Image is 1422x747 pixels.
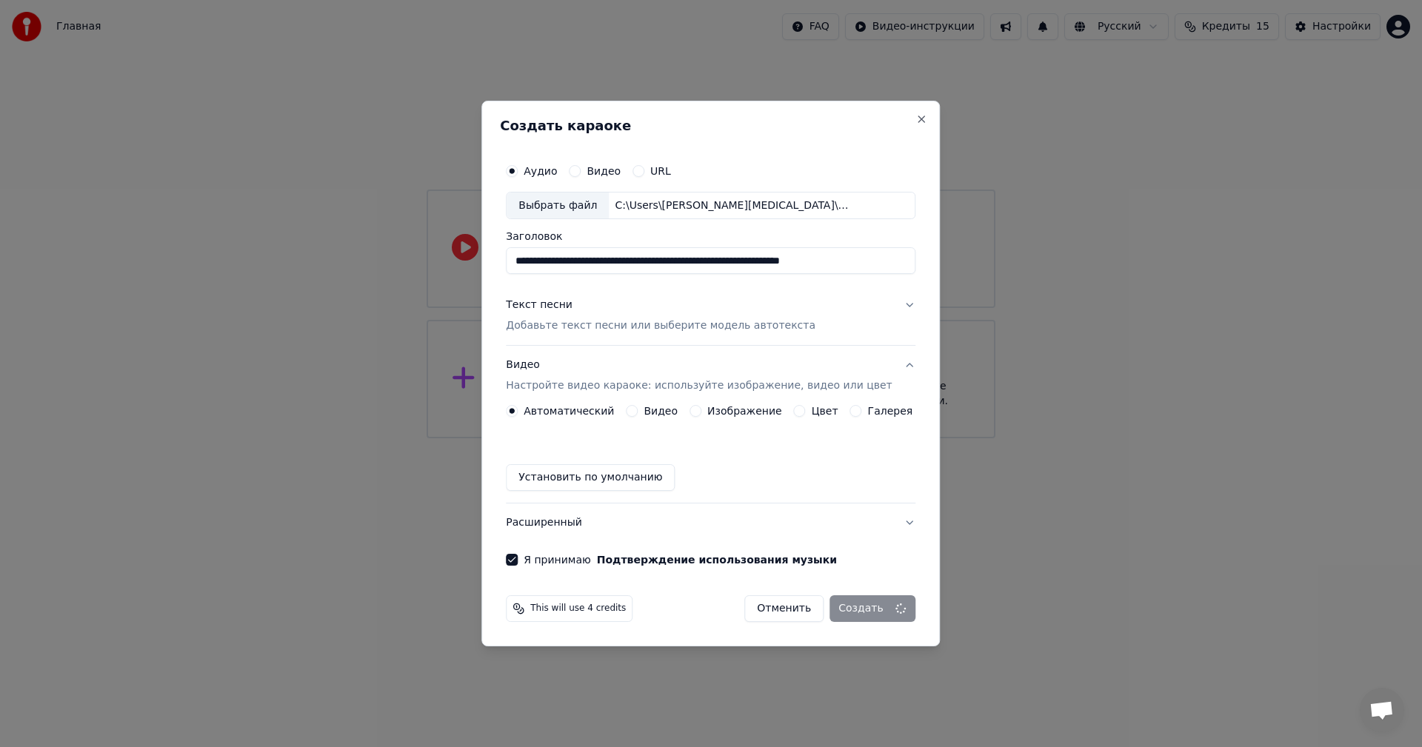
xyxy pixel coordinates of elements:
div: Выбрать файл [507,192,609,219]
label: Автоматический [524,406,614,416]
button: Установить по умолчанию [506,464,675,491]
h2: Создать караоке [500,119,921,133]
p: Настройте видео караоке: используйте изображение, видео или цвет [506,378,892,393]
div: C:\Users\[PERSON_NAME][MEDICAL_DATA]\Downloads\[DEMOGRAPHIC_DATA]mp3 [609,198,861,213]
div: ВидеоНастройте видео караоке: используйте изображение, видео или цвет [506,405,915,503]
label: Я принимаю [524,555,837,565]
p: Добавьте текст песни или выберите модель автотекста [506,319,815,334]
label: URL [650,166,671,176]
label: Заголовок [506,232,915,242]
label: Видео [644,406,678,416]
label: Цвет [812,406,838,416]
label: Галерея [868,406,913,416]
button: ВидеоНастройте видео караоке: используйте изображение, видео или цвет [506,346,915,406]
button: Отменить [744,595,824,622]
label: Аудио [524,166,557,176]
button: Я принимаю [597,555,837,565]
div: Текст песни [506,298,573,313]
button: Расширенный [506,503,915,542]
span: This will use 4 credits [530,603,626,614]
label: Видео [587,166,621,176]
div: Видео [506,358,892,394]
button: Текст песниДобавьте текст песни или выберите модель автотекста [506,287,915,346]
label: Изображение [707,406,782,416]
